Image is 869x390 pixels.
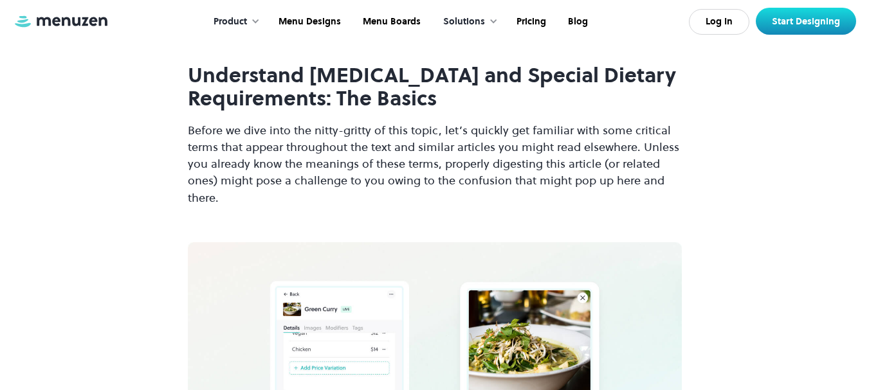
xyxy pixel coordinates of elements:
div: Solutions [430,2,504,42]
strong: Understand [MEDICAL_DATA] and Special Dietary Requirements: The Basics [188,61,676,113]
div: Solutions [443,15,485,29]
a: Pricing [504,2,556,42]
p: Before we dive into the nitty-gritty of this topic, let’s quickly get familiar with some critical... [188,122,682,206]
a: Menu Boards [351,2,430,42]
a: Start Designing [756,8,856,35]
a: Menu Designs [266,2,351,42]
div: Product [201,2,266,42]
div: Product [214,15,247,29]
a: Log In [689,9,749,35]
a: Blog [556,2,598,42]
p: ‍ [188,216,682,233]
